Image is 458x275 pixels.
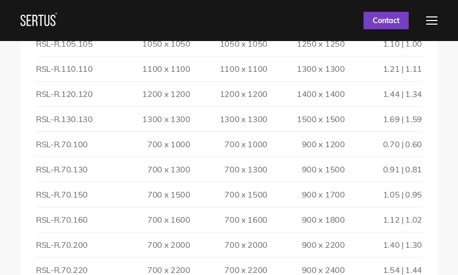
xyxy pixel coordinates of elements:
td: RSL-R.70.130 [36,156,113,182]
td: 700 x 1500 [190,182,268,207]
td: 900 x 2200 [268,232,345,257]
td: 700 x 1600 [190,207,268,232]
td: 1250 x 1250 [268,31,345,56]
td: 1.10 | 1.00 [345,31,422,56]
td: RSL-R.70.200 [36,232,113,257]
td: 1.12 | 1.02 [345,207,422,232]
td: 1.69 | 1.59 [345,106,422,131]
td: RSL-R.70.160 [36,207,113,232]
td: RSL-R.70.150 [36,182,113,207]
td: 1.21 | 1.11 [345,56,422,81]
td: 1.05 | 0.95 [345,182,422,207]
td: 1.44 | 1.34 [345,81,422,106]
td: 1.40 | 1.30 [345,232,422,257]
td: 1200 x 1200 [113,81,190,106]
td: RSL-R.110.110 [36,56,113,81]
iframe: Chat Widget [407,226,458,275]
td: 900 x 1500 [268,156,345,182]
td: 700 x 1300 [113,156,190,182]
td: 1100 x 1100 [113,56,190,81]
td: 1400 x 1400 [268,81,345,106]
td: 700 x 2000 [190,232,268,257]
td: 1300 x 1300 [268,56,345,81]
td: 700 x 1600 [113,207,190,232]
td: 1200 x 1200 [190,81,268,106]
td: 1500 x 1500 [268,106,345,131]
td: 900 x 1200 [268,131,345,156]
td: RSL-R.70.100 [36,131,113,156]
td: 700 x 1300 [190,156,268,182]
td: 1300 x 1300 [113,106,190,131]
td: 700 x 1000 [113,131,190,156]
td: 700 x 2000 [113,232,190,257]
td: 900 x 1800 [268,207,345,232]
td: 1300 x 1300 [190,106,268,131]
a: Contact [364,12,409,29]
td: 1050 x 1050 [113,31,190,56]
td: 0.70 | 0.60 [345,131,422,156]
td: RSL-R.130.130 [36,106,113,131]
td: 1100 x 1100 [190,56,268,81]
td: 700 x 1000 [190,131,268,156]
td: 1050 x 1050 [190,31,268,56]
td: 900 x 1700 [268,182,345,207]
td: RSL-R.105.105 [36,31,113,56]
td: 700 x 1500 [113,182,190,207]
td: RSL-R.120.120 [36,81,113,106]
td: 0.91 | 0.81 [345,156,422,182]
